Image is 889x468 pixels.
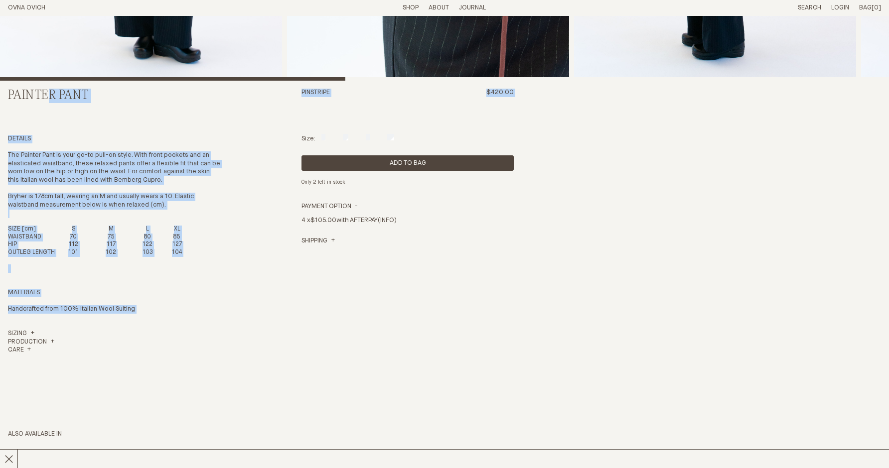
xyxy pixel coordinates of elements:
[134,241,161,249] td: 122
[8,430,514,439] h3: Also available in
[8,234,59,241] th: WAISTBAND
[301,155,514,171] button: Add product to cart
[134,249,161,257] td: 103
[343,135,348,142] label: M
[8,249,59,257] th: OUTLEG LENGTH
[8,289,220,297] h4: Materials
[301,89,330,127] h3: Pinstripe
[859,4,872,11] span: Bag
[8,346,31,354] summary: Care
[301,135,315,143] p: Size:
[301,211,514,237] div: 4 x with AFTERPAY
[459,4,486,11] a: Journal
[403,4,419,11] a: Shop
[8,226,59,234] th: SIZE [cm]
[8,89,220,103] h2: Painter Pant
[387,135,394,142] label: XL
[831,4,849,11] a: Login
[378,217,396,224] a: (INFO)
[310,217,336,224] span: $105.00
[8,241,59,249] th: HIP
[8,338,54,347] summary: Production
[161,234,193,241] td: 85
[88,226,134,234] th: M
[8,4,45,11] a: Home
[134,226,161,234] th: L
[301,237,335,245] a: Shipping
[88,249,134,257] td: 102
[321,135,325,142] label: S
[301,203,358,211] summary: Payment Option
[161,241,193,249] td: 127
[301,180,345,185] em: Only 2 left in stock
[88,234,134,241] td: 75
[429,4,449,12] summary: About
[8,151,220,185] p: The Painter Pant is your go-to pull-on style. With front pockets and an elasticated waistband, th...
[134,234,161,241] td: 80
[161,226,193,234] th: XL
[872,4,881,11] span: [0]
[59,234,88,241] td: 70
[59,241,88,249] td: 112
[366,135,369,142] label: L
[59,249,88,257] td: 101
[798,4,821,11] a: Search
[8,135,220,143] h4: Details
[161,249,193,257] td: 104
[88,241,134,249] td: 117
[486,89,514,96] span: $420.00
[8,193,194,208] span: Bryher is 178cm tall, wearing an M and usually wears a 10. Elastic waistband measurement below is...
[59,226,88,234] th: S
[8,305,220,314] p: Handcrafted from 100% Italian Wool Suiting
[8,330,34,338] a: Sizing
